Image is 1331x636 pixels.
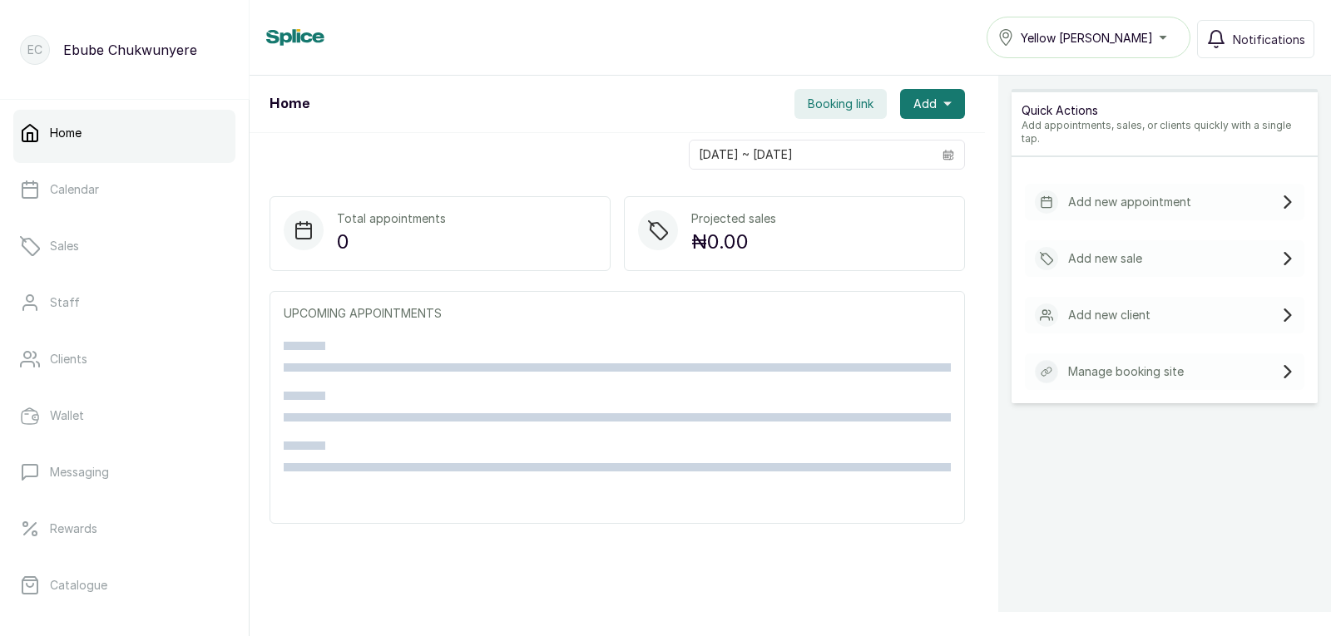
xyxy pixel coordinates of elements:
p: Messaging [50,464,109,481]
button: Yellow [PERSON_NAME] [987,17,1190,58]
p: Add new appointment [1068,194,1191,210]
p: Clients [50,351,87,367]
h1: Home [270,94,309,114]
p: Catalogue [50,577,107,594]
p: Wallet [50,407,84,424]
p: Ebube Chukwunyere [63,40,197,60]
span: Booking link [808,96,873,112]
p: Add appointments, sales, or clients quickly with a single tap. [1022,119,1308,145]
p: Sales [50,238,79,254]
p: Total appointments [337,210,446,227]
span: Yellow [PERSON_NAME] [1021,29,1153,47]
a: Staff [13,279,235,326]
p: Add new client [1068,307,1150,323]
p: 0 [337,227,446,257]
a: Clients [13,336,235,382]
a: Calendar [13,166,235,213]
p: EC [27,42,42,58]
span: Add [913,96,937,112]
p: Quick Actions [1022,102,1308,119]
a: Home [13,110,235,156]
a: Rewards [13,505,235,552]
span: Notifications [1233,31,1305,48]
a: Catalogue [13,562,235,609]
p: Projected sales [691,210,776,227]
input: Select date [690,141,933,169]
p: Staff [50,294,80,311]
p: UPCOMING APPOINTMENTS [284,305,951,322]
a: Sales [13,223,235,269]
button: Notifications [1197,20,1314,58]
a: Wallet [13,392,235,439]
svg: calendar [943,149,954,160]
button: Add [900,89,965,119]
p: Calendar [50,181,99,198]
p: Rewards [50,520,97,537]
a: Messaging [13,449,235,495]
p: Add new sale [1068,250,1142,267]
button: Booking link [794,89,887,119]
p: Home [50,125,82,141]
p: ₦0.00 [691,227,776,257]
p: Manage booking site [1068,363,1184,380]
